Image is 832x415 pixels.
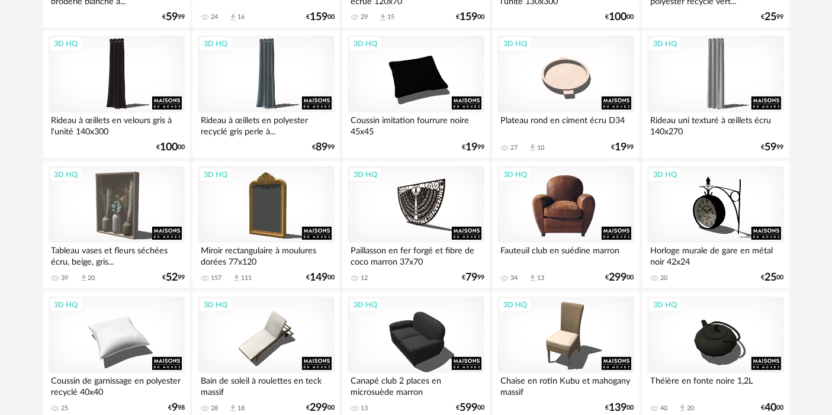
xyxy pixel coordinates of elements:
[460,404,477,412] span: 599
[361,404,368,413] div: 13
[762,274,784,282] div: € 00
[79,274,88,282] span: Download icon
[492,30,639,158] a: 3D HQ Plateau rond en ciment écru D34 27 Download icon 10 €1999
[310,13,327,21] span: 159
[237,13,245,21] div: 16
[462,274,484,282] div: € 99
[648,36,682,52] div: 3D HQ
[609,404,627,412] span: 139
[765,13,777,21] span: 25
[606,404,634,412] div: € 00
[88,274,95,282] div: 20
[49,297,83,313] div: 3D HQ
[348,112,484,136] div: Coussin imitation fourrure noire 45x45
[49,243,185,266] div: Tableau vases et fleurs séchées écru, beige, gris...
[211,274,221,282] div: 157
[361,13,368,21] div: 29
[49,36,83,52] div: 3D HQ
[49,167,83,182] div: 3D HQ
[310,404,327,412] span: 299
[211,13,218,21] div: 24
[43,30,190,158] a: 3D HQ Rideau à œillets en velours gris à l'unité 140x300 €10000
[678,404,687,413] span: Download icon
[460,13,477,21] span: 159
[198,243,334,266] div: Miroir rectangulaire à moulures dorées 77x120
[361,274,368,282] div: 12
[229,404,237,413] span: Download icon
[348,243,484,266] div: Paillasson en fer forgé et fibre de coco marron 37x70
[510,144,518,152] div: 27
[660,404,667,413] div: 40
[498,297,532,313] div: 3D HQ
[166,13,178,21] span: 59
[198,167,233,182] div: 3D HQ
[232,274,241,282] span: Download icon
[465,143,477,152] span: 19
[192,30,339,158] a: 3D HQ Rideau à œillets en polyester recyclé gris perle à... €8999
[342,30,489,158] a: 3D HQ Coussin imitation fourrure noire 45x45 €1999
[456,13,484,21] div: € 00
[537,144,544,152] div: 10
[765,274,777,282] span: 25
[156,143,185,152] div: € 00
[762,13,784,21] div: € 99
[387,13,394,21] div: 15
[660,274,667,282] div: 20
[687,404,694,413] div: 20
[642,30,789,158] a: 3D HQ Rideau uni texturé à œillets écru 140x270 €5999
[62,404,69,413] div: 25
[348,167,383,182] div: 3D HQ
[497,373,634,397] div: Chaise en rotin Kubu et mahogany massif
[168,404,185,412] div: € 98
[198,36,233,52] div: 3D HQ
[492,161,639,289] a: 3D HQ Fauteuil club en suédine marron 34 Download icon 13 €29900
[765,143,777,152] span: 59
[647,112,783,136] div: Rideau uni texturé à œillets écru 140x270
[762,143,784,152] div: € 99
[606,13,634,21] div: € 00
[648,167,682,182] div: 3D HQ
[609,274,627,282] span: 299
[606,274,634,282] div: € 00
[537,274,544,282] div: 13
[462,143,484,152] div: € 99
[615,143,627,152] span: 19
[237,404,245,413] div: 18
[342,161,489,289] a: 3D HQ Paillasson en fer forgé et fibre de coco marron 37x70 12 €7999
[465,274,477,282] span: 79
[312,143,335,152] div: € 99
[609,13,627,21] span: 100
[43,161,190,289] a: 3D HQ Tableau vases et fleurs séchées écru, beige, gris... 39 Download icon 20 €5299
[498,167,532,182] div: 3D HQ
[348,297,383,313] div: 3D HQ
[642,161,789,289] a: 3D HQ Horloge murale de gare en métal noir 42x24 20 €2500
[647,373,783,397] div: Théière en fonte noire 1,2L
[765,404,777,412] span: 40
[378,13,387,22] span: Download icon
[49,373,185,397] div: Coussin de garnissage en polyester recyclé 40x40
[192,161,339,289] a: 3D HQ Miroir rectangulaire à moulures dorées 77x120 157 Download icon 111 €14900
[198,297,233,313] div: 3D HQ
[172,404,178,412] span: 9
[528,274,537,282] span: Download icon
[612,143,634,152] div: € 99
[348,36,383,52] div: 3D HQ
[648,297,682,313] div: 3D HQ
[211,404,218,413] div: 28
[198,373,334,397] div: Bain de soleil à roulettes en teck massif
[497,243,634,266] div: Fauteuil club en suédine marron
[49,112,185,136] div: Rideau à œillets en velours gris à l'unité 140x300
[310,274,327,282] span: 149
[162,13,185,21] div: € 99
[348,373,484,397] div: Canapé club 2 places en microsuède marron
[166,274,178,282] span: 52
[229,13,237,22] span: Download icon
[510,274,518,282] div: 34
[306,13,335,21] div: € 00
[162,274,185,282] div: € 99
[497,112,634,136] div: Plateau rond en ciment écru D34
[647,243,783,266] div: Horloge murale de gare en métal noir 42x24
[241,274,252,282] div: 111
[762,404,784,412] div: € 00
[198,112,334,136] div: Rideau à œillets en polyester recyclé gris perle à...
